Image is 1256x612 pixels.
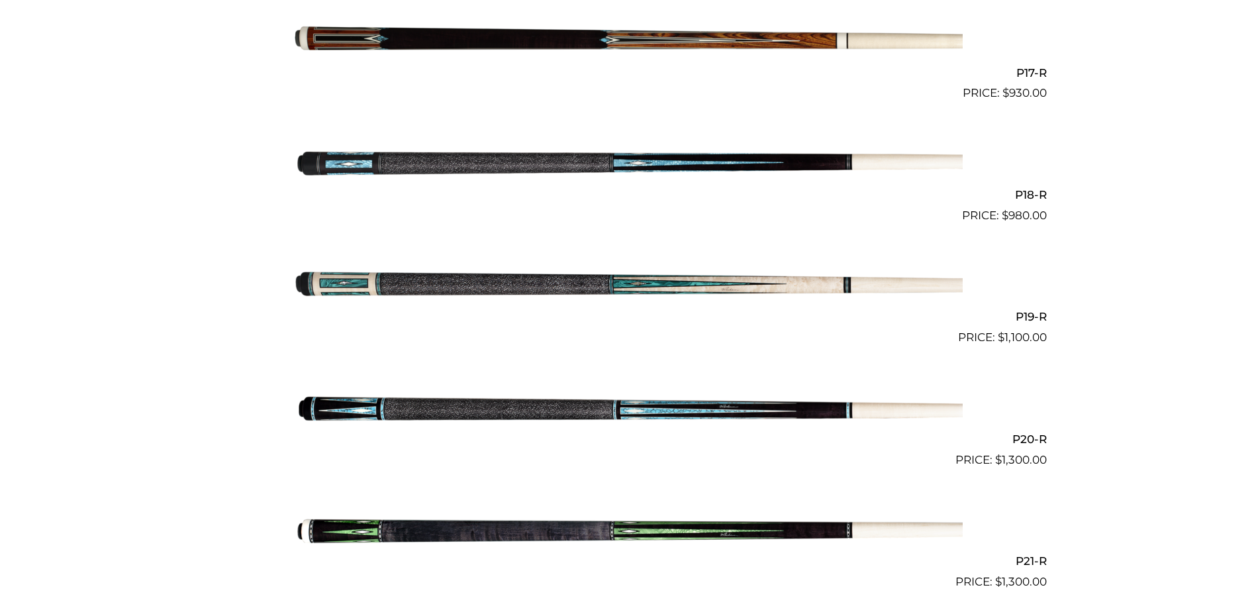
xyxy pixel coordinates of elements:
h2: P17-R [210,60,1047,85]
img: P18-R [294,107,963,219]
h2: P18-R [210,182,1047,207]
span: $ [1002,209,1008,222]
a: P21-R $1,300.00 [210,474,1047,591]
bdi: 1,100.00 [998,331,1047,344]
bdi: 980.00 [1002,209,1047,222]
a: P18-R $980.00 [210,107,1047,224]
img: P19-R [294,230,963,341]
h2: P20-R [210,427,1047,451]
span: $ [1002,86,1009,99]
span: $ [998,331,1004,344]
h2: P19-R [210,305,1047,329]
bdi: 1,300.00 [995,575,1047,588]
a: P20-R $1,300.00 [210,352,1047,468]
bdi: 930.00 [1002,86,1047,99]
img: P21-R [294,474,963,586]
span: $ [995,453,1002,466]
a: P19-R $1,100.00 [210,230,1047,346]
bdi: 1,300.00 [995,453,1047,466]
img: P20-R [294,352,963,463]
span: $ [995,575,1002,588]
h2: P21-R [210,549,1047,574]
